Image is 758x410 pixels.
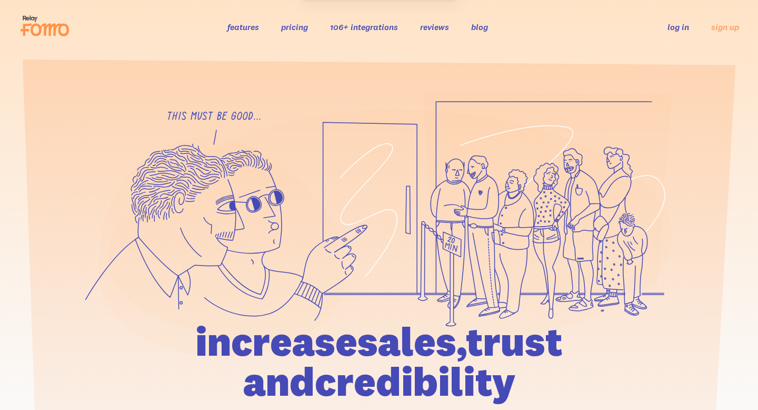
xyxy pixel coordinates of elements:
[227,22,259,32] a: features
[281,22,308,32] a: pricing
[471,22,488,32] a: blog
[667,22,689,32] a: log in
[711,22,739,33] a: sign up
[420,22,449,32] a: reviews
[330,22,398,32] a: 106+ integrations
[135,321,623,402] h1: increase sales, trust and credibility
